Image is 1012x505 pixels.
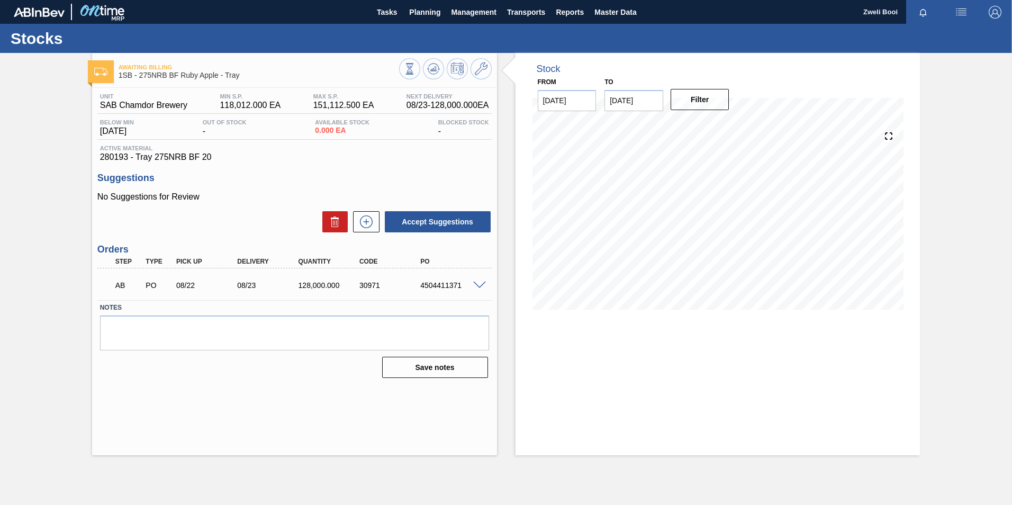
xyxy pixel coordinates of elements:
[357,258,425,265] div: Code
[906,5,940,20] button: Notifications
[385,211,491,232] button: Accept Suggestions
[348,211,379,232] div: New suggestion
[436,119,492,136] div: -
[538,90,597,111] input: mm/dd/yyyy
[671,89,729,110] button: Filter
[423,58,444,79] button: Update Chart
[418,281,486,290] div: 4504411371
[113,258,144,265] div: Step
[296,258,364,265] div: Quantity
[200,119,249,136] div: -
[113,274,144,297] div: Awaiting Billing
[174,281,242,290] div: 08/22/2025
[375,6,399,19] span: Tasks
[451,6,496,19] span: Management
[119,71,399,79] span: 1SB - 275NRB BF Ruby Apple - Tray
[594,6,636,19] span: Master Data
[315,119,369,125] span: Available Stock
[220,101,281,110] span: 118,012.000 EA
[382,357,488,378] button: Save notes
[97,244,492,255] h3: Orders
[14,7,65,17] img: TNhmsLtSVTkK8tSr43FrP2fwEKptu5GPRR3wAAAABJRU5ErkJggg==
[989,6,1001,19] img: Logout
[315,127,369,134] span: 0.000 EA
[97,192,492,202] p: No Suggestions for Review
[418,258,486,265] div: PO
[234,258,303,265] div: Delivery
[220,93,281,100] span: MIN S.P.
[115,281,142,290] p: AB
[97,173,492,184] h3: Suggestions
[296,281,364,290] div: 128,000.000
[203,119,247,125] span: Out Of Stock
[399,58,420,79] button: Stocks Overview
[556,6,584,19] span: Reports
[94,68,107,76] img: Ícone
[357,281,425,290] div: 30971
[234,281,303,290] div: 08/23/2025
[317,211,348,232] div: Delete Suggestions
[471,58,492,79] button: Go to Master Data / General
[100,300,489,315] label: Notes
[100,152,489,162] span: 280193 - Tray 275NRB BF 20
[538,78,556,86] label: From
[409,6,440,19] span: Planning
[406,93,489,100] span: Next Delivery
[955,6,968,19] img: userActions
[100,145,489,151] span: Active Material
[100,101,187,110] span: SAB Chamdor Brewery
[507,6,545,19] span: Transports
[604,78,613,86] label: to
[406,101,489,110] span: 08/23 - 128,000.000 EA
[100,127,134,136] span: [DATE]
[143,281,175,290] div: Purchase order
[119,64,399,70] span: Awaiting Billing
[447,58,468,79] button: Schedule Inventory
[11,32,198,44] h1: Stocks
[379,210,492,233] div: Accept Suggestions
[143,258,175,265] div: Type
[174,258,242,265] div: Pick up
[100,93,187,100] span: Unit
[313,101,374,110] span: 151,112.500 EA
[438,119,489,125] span: Blocked Stock
[313,93,374,100] span: MAX S.P.
[537,64,561,75] div: Stock
[604,90,663,111] input: mm/dd/yyyy
[100,119,134,125] span: Below Min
